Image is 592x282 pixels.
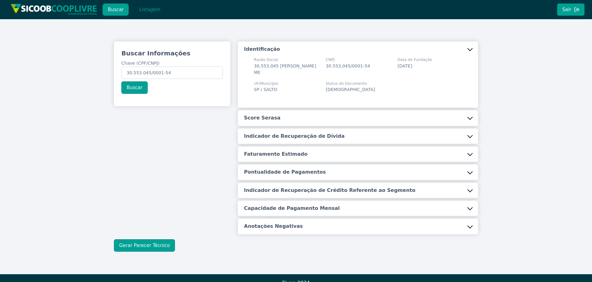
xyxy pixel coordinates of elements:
[238,219,478,234] button: Anotações Negativas
[238,41,478,57] button: Identificação
[121,49,223,58] h3: Buscar Informações
[254,57,318,63] span: Razão Social
[238,146,478,162] button: Faturamento Estimado
[102,3,129,16] button: Buscar
[254,81,278,86] span: UF/Município
[398,57,432,63] span: Data de Fundação
[244,169,326,176] h5: Pontualidade de Pagamentos
[398,63,412,68] span: [DATE]
[238,183,478,198] button: Indicador de Recuperação de Crédito Referente ao Segmento
[238,128,478,144] button: Indicador de Recuperação de Dívida
[254,87,277,92] span: SP / SALTO
[238,110,478,126] button: Score Serasa
[238,164,478,180] button: Pontualidade de Pagamentos
[244,133,345,140] h5: Indicador de Recuperação de Dívida
[244,115,281,121] h5: Score Serasa
[244,223,303,230] h5: Anotações Negativas
[244,151,307,158] h5: Faturamento Estimado
[11,4,97,15] img: img/sicoob_cooplivre.png
[238,201,478,216] button: Capacidade de Pagamento Mensal
[114,239,175,252] button: Gerar Parecer Técnico
[121,67,223,79] input: Chave (CPF/CNPJ)
[121,61,159,66] span: Chave (CPF/CNPJ)
[326,81,375,86] span: Status do Documento
[244,187,416,194] h5: Indicador de Recuperação de Crédito Referente ao Segmento
[121,81,148,94] button: Buscar
[244,205,340,212] h5: Capacidade de Pagamento Mensal
[244,46,280,53] h5: Identificação
[326,63,370,68] span: 30.553.045/0001-54
[557,3,585,16] button: Sair
[326,87,375,92] span: [DEMOGRAPHIC_DATA]
[254,63,316,75] span: 30.553.045 [PERSON_NAME] ME
[134,3,166,16] button: Listagem
[326,57,370,63] span: CNPJ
